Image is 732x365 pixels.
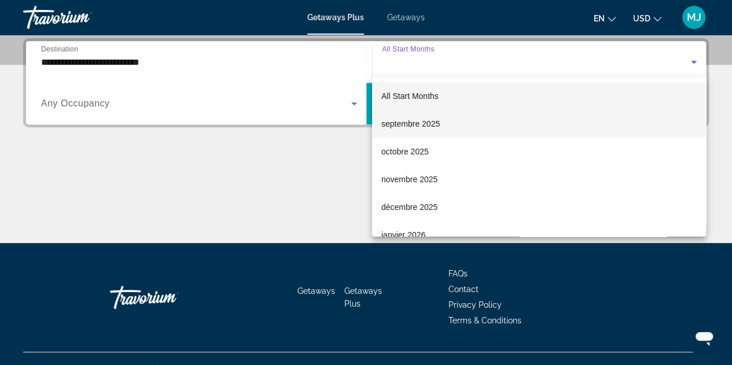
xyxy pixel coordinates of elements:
[381,228,425,242] span: janvier 2026
[686,319,723,356] iframe: Bouton de lancement de la fenêtre de messagerie
[381,172,437,186] span: novembre 2025
[381,117,440,131] span: septembre 2025
[381,91,439,101] span: All Start Months
[381,145,429,158] span: octobre 2025
[381,200,437,214] span: décembre 2025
